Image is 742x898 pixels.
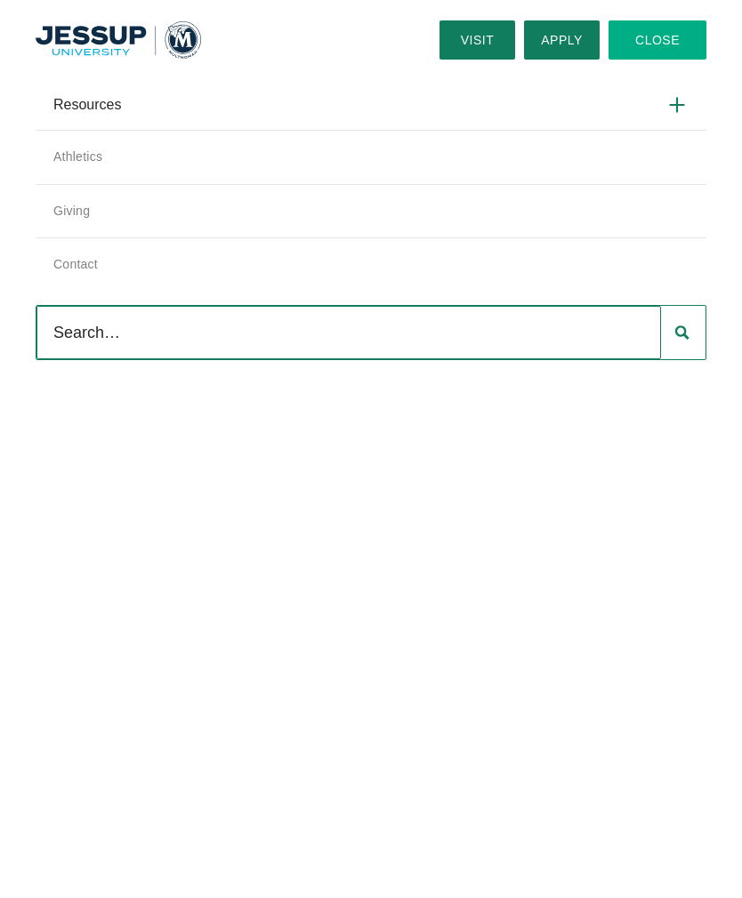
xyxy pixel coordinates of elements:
span: Resources [53,96,121,114]
a: Apply [524,20,600,60]
a: Athletics [36,130,706,184]
a: Contact [36,237,706,292]
a: Giving [36,184,706,238]
img: Multnomah University Logo [36,21,201,59]
a: Home [36,21,201,59]
input: Search [36,306,661,359]
a: Visit [440,20,515,60]
button: Close [609,20,706,60]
